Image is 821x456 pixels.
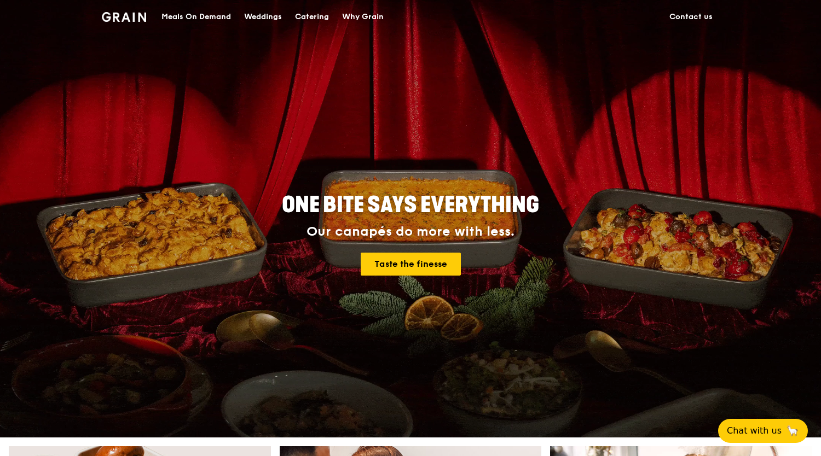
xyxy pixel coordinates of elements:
[342,1,384,33] div: Why Grain
[238,1,288,33] a: Weddings
[102,12,146,22] img: Grain
[295,1,329,33] div: Catering
[786,424,799,437] span: 🦙
[282,192,539,218] span: ONE BITE SAYS EVERYTHING
[213,224,608,239] div: Our canapés do more with less.
[718,419,808,443] button: Chat with us🦙
[727,424,782,437] span: Chat with us
[288,1,336,33] a: Catering
[663,1,719,33] a: Contact us
[361,253,461,276] a: Taste the finesse
[161,1,231,33] div: Meals On Demand
[336,1,390,33] a: Why Grain
[244,1,282,33] div: Weddings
